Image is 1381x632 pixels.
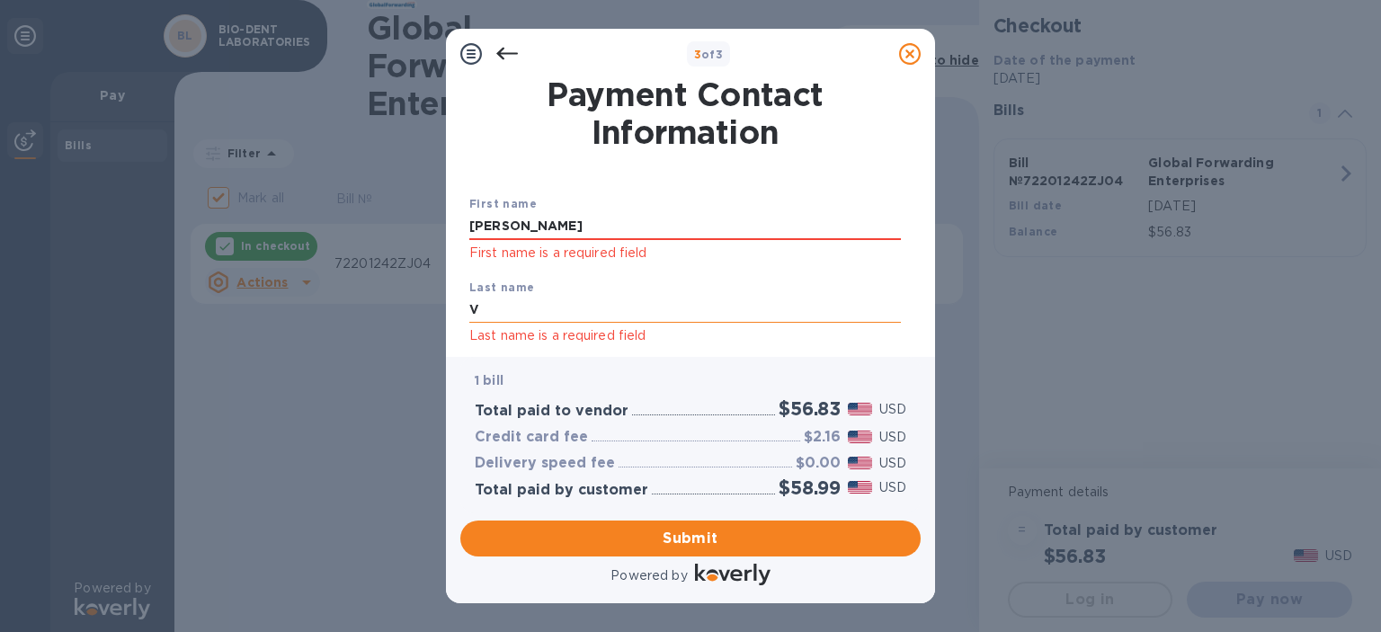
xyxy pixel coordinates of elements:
span: Submit [475,528,906,549]
p: USD [879,428,906,447]
h3: Total paid to vendor [475,403,628,420]
p: USD [879,478,906,497]
img: USD [848,457,872,469]
h3: Total paid by customer [475,482,648,499]
p: USD [879,454,906,473]
b: of 3 [694,48,724,61]
img: Logo [695,564,771,585]
h3: Delivery speed fee [475,455,615,472]
input: Enter your last name [469,297,901,324]
h3: $0.00 [796,455,841,472]
h2: $56.83 [779,397,841,420]
p: Powered by [610,566,687,585]
p: USD [879,400,906,419]
img: USD [848,403,872,415]
b: Last name [469,280,535,294]
b: First name [469,197,537,210]
img: USD [848,481,872,494]
h2: $58.99 [779,476,841,499]
h3: $2.16 [804,429,841,446]
span: 3 [694,48,701,61]
h3: Credit card fee [475,429,588,446]
p: Last name is a required field [469,325,901,346]
h1: Payment Contact Information [469,76,901,151]
button: Submit [460,521,921,556]
p: First name is a required field [469,243,901,263]
img: USD [848,431,872,443]
input: Enter your first name [469,213,901,240]
b: 1 bill [475,373,503,387]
